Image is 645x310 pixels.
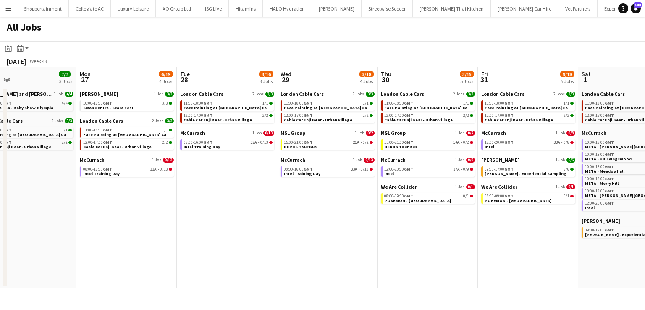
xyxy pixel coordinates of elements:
button: Streetwise Soccer [362,0,413,17]
button: Collegiate AC [69,0,111,17]
span: 100 [634,2,642,8]
button: ISG Live [198,0,229,17]
button: Luxury Leisure [111,0,156,17]
span: Week 43 [28,58,49,64]
button: [PERSON_NAME] Car Hire [491,0,558,17]
a: 100 [631,3,641,13]
button: [PERSON_NAME] Thai Kitchen [413,0,491,17]
button: HALO Hydration [263,0,312,17]
button: AO Group Ltd [156,0,198,17]
button: Vet Partners [558,0,598,17]
div: [DATE] [7,57,26,66]
button: Hitamins [229,0,263,17]
button: Shoppertainment [17,0,69,17]
button: [PERSON_NAME] [312,0,362,17]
